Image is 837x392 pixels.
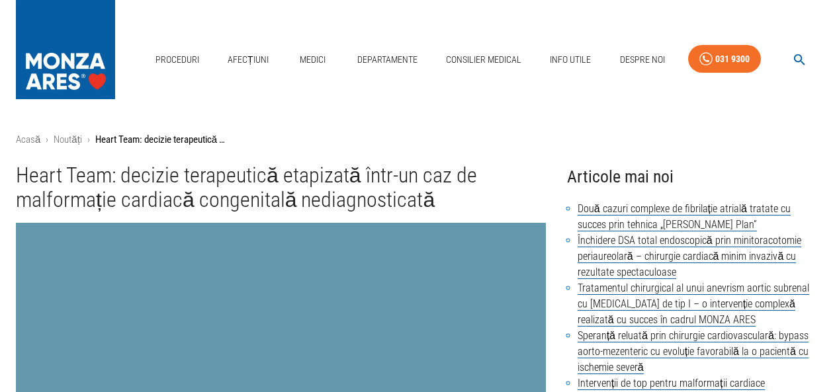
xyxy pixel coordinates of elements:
[578,202,791,231] a: Două cazuri complexe de fibrilație atrială tratate cu succes prin tehnica „[PERSON_NAME] Plan”
[87,132,90,147] li: ›
[16,163,546,213] h1: Heart Team: decizie terapeutică etapizată într-un caz de malformație cardiacă congenitală nediagn...
[578,234,801,279] a: Închidere DSA total endoscopică prin minitoracotomie periaureolară – chirurgie cardiacă minim inv...
[16,132,821,147] nav: breadcrumb
[46,132,48,147] li: ›
[150,46,204,73] a: Proceduri
[54,134,82,145] a: Noutăți
[715,51,750,67] div: 031 9300
[615,46,670,73] a: Despre Noi
[292,46,334,73] a: Medici
[16,134,40,145] a: Acasă
[567,163,821,190] h4: Articole mai noi
[222,46,274,73] a: Afecțiuni
[352,46,423,73] a: Departamente
[688,45,761,73] a: 031 9300
[95,132,228,147] p: Heart Team: decizie terapeutică etapizată într-un caz de malformație cardiacă congenitală nediagn...
[441,46,527,73] a: Consilier Medical
[578,329,809,374] a: Speranță reluată prin chirurgie cardiovasculară: bypass aorto-mezenteric cu evoluție favorabilă l...
[545,46,596,73] a: Info Utile
[578,282,809,327] a: Tratamentul chirurgical al unui anevrism aortic subrenal cu [MEDICAL_DATA] de tip I – o intervenț...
